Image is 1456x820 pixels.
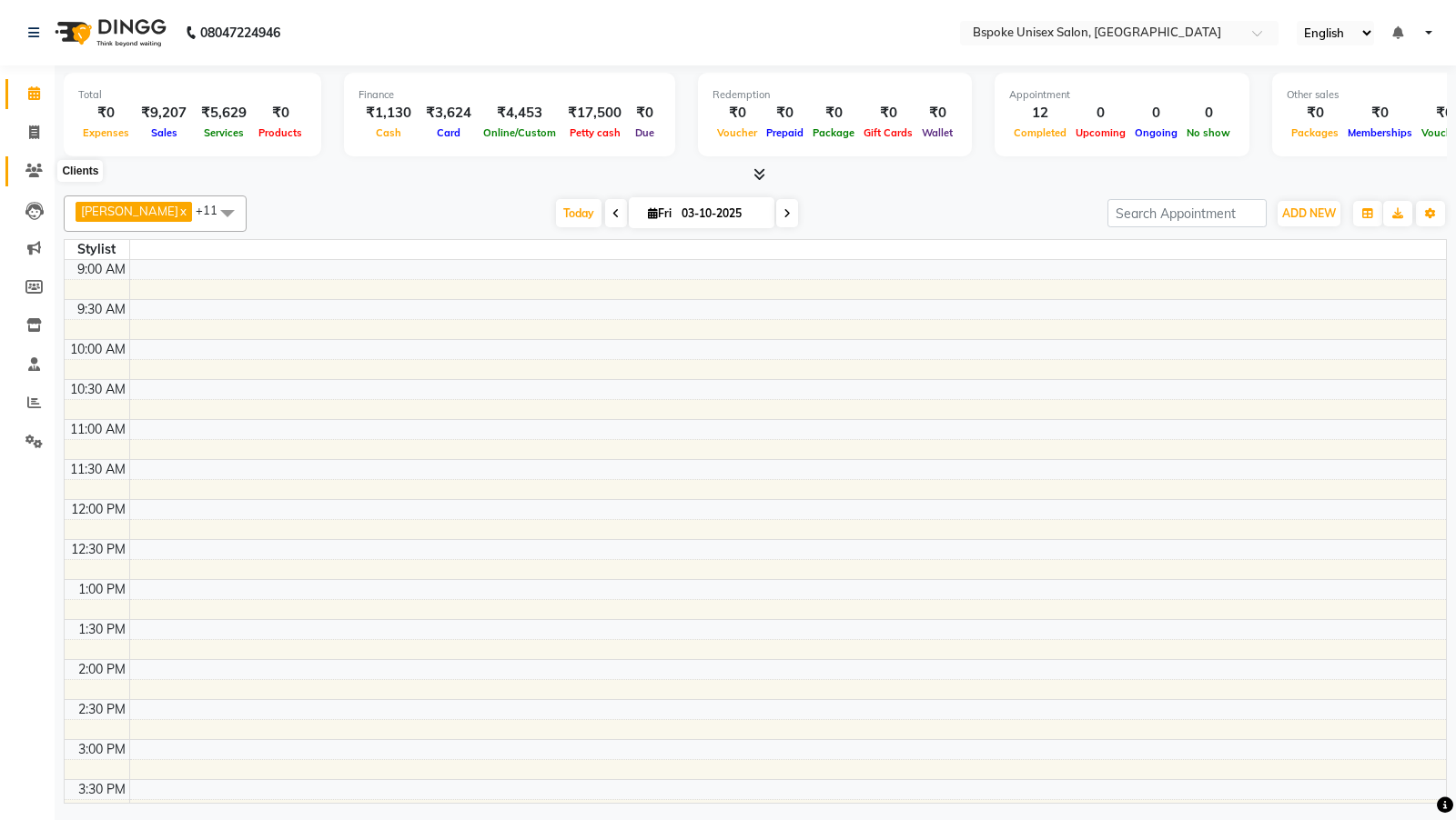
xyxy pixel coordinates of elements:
[1009,126,1071,139] span: Completed
[479,126,561,139] span: Online/Custom
[57,161,103,183] div: Clients
[762,103,808,124] div: ₹0
[1009,103,1071,124] div: 12
[1130,126,1182,139] span: Ongoing
[1130,103,1182,124] div: 0
[1287,103,1343,124] div: ₹0
[65,240,129,259] div: Stylist
[359,87,661,103] div: Finance
[66,460,129,479] div: 11:30 AM
[565,126,625,139] span: Petty cash
[66,340,129,359] div: 10:00 AM
[75,740,129,759] div: 3:00 PM
[75,660,129,679] div: 2:00 PM
[78,103,134,124] div: ₹0
[631,126,659,139] span: Due
[75,780,129,799] div: 3:30 PM
[859,103,917,124] div: ₹0
[67,500,129,519] div: 12:00 PM
[676,200,767,227] input: 2025-10-03
[1071,126,1130,139] span: Upcoming
[713,87,957,103] div: Redemption
[1343,126,1417,139] span: Memberships
[1278,201,1340,226] button: ADD NEW
[1282,206,1336,220] span: ADD NEW
[199,126,248,139] span: Services
[1182,103,1235,124] div: 0
[254,103,307,124] div: ₹0
[1009,87,1235,103] div: Appointment
[808,126,859,139] span: Package
[74,300,129,319] div: 9:30 AM
[643,206,676,220] span: Fri
[556,199,602,227] span: Today
[147,126,182,139] span: Sales
[46,7,171,58] img: logo
[371,126,406,139] span: Cash
[67,540,129,559] div: 12:30 PM
[178,204,187,218] a: x
[629,103,661,124] div: ₹0
[1182,126,1235,139] span: No show
[81,204,178,218] span: [PERSON_NAME]
[859,126,917,139] span: Gift Cards
[200,7,280,58] b: 08047224946
[75,620,129,639] div: 1:30 PM
[713,126,762,139] span: Voucher
[762,126,808,139] span: Prepaid
[917,103,957,124] div: ₹0
[1287,126,1343,139] span: Packages
[808,103,859,124] div: ₹0
[134,103,194,124] div: ₹9,207
[66,380,129,399] div: 10:30 AM
[254,126,307,139] span: Products
[713,103,762,124] div: ₹0
[66,420,129,439] div: 11:00 AM
[561,103,629,124] div: ₹17,500
[432,126,465,139] span: Card
[78,126,134,139] span: Expenses
[1107,199,1267,227] input: Search Appointment
[74,260,129,279] div: 9:00 AM
[78,87,307,103] div: Total
[479,103,561,124] div: ₹4,453
[917,126,957,139] span: Wallet
[194,103,254,124] div: ₹5,629
[359,103,419,124] div: ₹1,130
[75,580,129,599] div: 1:00 PM
[196,203,231,217] span: +11
[75,700,129,719] div: 2:30 PM
[1071,103,1130,124] div: 0
[419,103,479,124] div: ₹3,624
[1343,103,1417,124] div: ₹0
